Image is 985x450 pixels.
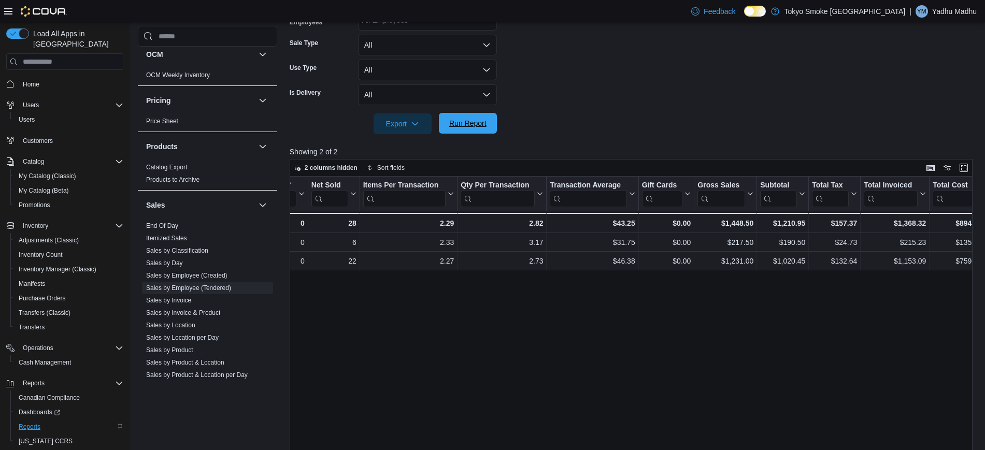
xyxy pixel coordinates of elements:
[812,181,849,191] div: Total Tax
[146,259,183,267] a: Sales by Day
[10,390,127,405] button: Canadian Compliance
[290,147,980,157] p: Showing 2 of 2
[256,140,269,153] button: Products
[146,371,248,379] a: Sales by Product & Location per Day
[146,384,217,391] a: Sales by Product per Day
[248,217,304,229] div: 0
[10,320,127,335] button: Transfers
[19,437,73,445] span: [US_STATE] CCRS
[146,176,199,183] a: Products to Archive
[15,356,123,369] span: Cash Management
[23,379,45,387] span: Reports
[358,35,497,55] button: All
[146,222,178,229] a: End Of Day
[10,277,127,291] button: Manifests
[19,220,123,232] span: Inventory
[311,217,356,229] div: 28
[23,137,53,145] span: Customers
[146,371,248,379] span: Sales by Product & Location per Day
[358,60,497,80] button: All
[2,154,127,169] button: Catalog
[19,172,76,180] span: My Catalog (Classic)
[449,118,487,128] span: Run Report
[812,255,857,268] div: $132.64
[311,181,356,207] button: Net Sold
[248,255,304,268] div: 0
[15,184,73,197] a: My Catalog (Beta)
[146,383,217,391] span: Sales by Product per Day
[23,344,53,352] span: Operations
[146,49,254,60] button: OCM
[10,434,127,448] button: [US_STATE] CCRS
[21,6,67,17] img: Cova
[10,112,127,127] button: Users
[697,181,745,191] div: Gross Sales
[909,5,911,18] p: |
[2,76,127,91] button: Home
[15,321,123,333] span: Transfers
[924,162,937,174] button: Keyboard shortcuts
[641,217,691,229] div: $0.00
[933,181,973,191] div: Total Cost
[2,376,127,390] button: Reports
[146,284,231,292] a: Sales by Employee (Tendered)
[146,358,224,367] span: Sales by Product & Location
[697,255,753,268] div: $1,231.00
[15,249,67,261] a: Inventory Count
[10,198,127,212] button: Promotions
[15,435,77,447] a: [US_STATE] CCRS
[697,217,753,229] div: $1,448.50
[146,118,178,125] a: Price Sheet
[248,237,304,249] div: 0
[146,246,208,255] span: Sales by Classification
[138,161,277,190] div: Products
[760,237,805,249] div: $190.50
[10,419,127,434] button: Reports
[374,113,432,134] button: Export
[15,199,123,211] span: Promotions
[15,199,54,211] a: Promotions
[146,235,187,242] a: Itemized Sales
[19,280,45,288] span: Manifests
[19,220,52,232] button: Inventory
[461,181,543,207] button: Qty Per Transaction
[641,237,691,249] div: $0.00
[256,94,269,107] button: Pricing
[550,181,635,207] button: Transaction Average
[2,219,127,233] button: Inventory
[760,181,797,207] div: Subtotal
[311,181,348,207] div: Net Sold
[305,164,358,172] span: 2 columns hidden
[363,255,454,268] div: 2.27
[146,117,178,125] span: Price Sheet
[380,113,425,134] span: Export
[15,263,101,275] a: Inventory Manager (Classic)
[19,155,123,168] span: Catalog
[2,98,127,112] button: Users
[146,309,220,317] span: Sales by Invoice & Product
[15,420,45,433] a: Reports
[146,71,210,79] a: OCM Weekly Inventory
[146,272,227,279] a: Sales by Employee (Created)
[290,39,318,47] label: Sale Type
[15,278,49,290] a: Manifests
[290,89,321,97] label: Is Delivery
[550,255,635,268] div: $46.38
[19,358,71,367] span: Cash Management
[19,309,70,317] span: Transfers (Classic)
[15,113,39,126] a: Users
[19,155,48,168] button: Catalog
[19,99,123,111] span: Users
[15,263,123,275] span: Inventory Manager (Classic)
[812,237,857,249] div: $24.73
[15,406,123,418] span: Dashboards
[138,220,277,398] div: Sales
[10,306,127,320] button: Transfers (Classic)
[10,248,127,262] button: Inventory Count
[15,113,123,126] span: Users
[15,391,123,404] span: Canadian Compliance
[550,181,626,191] div: Transaction Average
[812,181,857,207] button: Total Tax
[933,217,981,229] div: $894.79
[15,307,123,319] span: Transfers (Classic)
